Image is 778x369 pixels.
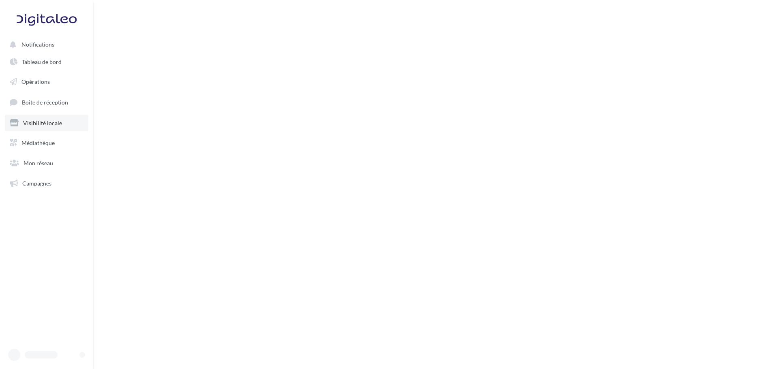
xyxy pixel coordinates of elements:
a: Médiathèque [5,134,88,151]
span: Visibilité locale [23,119,62,126]
span: Opérations [21,78,50,85]
span: Tableau de bord [22,58,62,65]
span: Campagnes [22,180,51,187]
a: Boîte de réception [5,94,88,111]
span: Boîte de réception [22,99,68,106]
a: Mon réseau [5,155,88,172]
span: Médiathèque [21,139,55,146]
a: Visibilité locale [5,115,88,132]
span: Mon réseau [24,160,53,166]
a: Opérations [5,73,88,90]
span: Notifications [21,41,54,48]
